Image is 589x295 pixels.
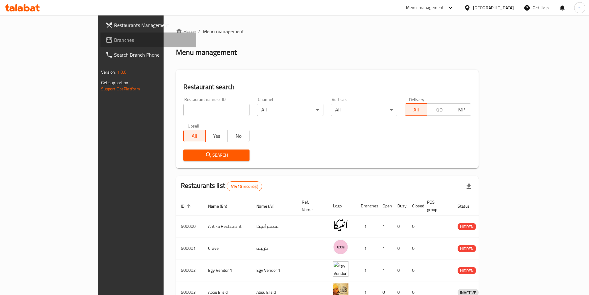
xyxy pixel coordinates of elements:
td: 1 [378,237,392,259]
h2: Menu management [176,47,237,57]
td: 0 [392,237,407,259]
td: 0 [392,215,407,237]
button: Yes [205,130,228,142]
th: Branches [356,197,378,215]
span: Name (En) [208,202,235,210]
span: Restaurants Management [114,21,191,29]
a: Branches [100,33,196,47]
span: Status [458,202,478,210]
img: Egy Vendor 1 [333,261,348,277]
span: Branches [114,36,191,44]
button: TGO [427,103,449,116]
div: Export file [461,179,476,194]
img: Crave [333,239,348,255]
span: All [186,132,203,141]
div: All [331,104,397,116]
td: 1 [378,215,392,237]
button: TMP [449,103,471,116]
label: Upsell [188,124,199,128]
td: 1 [356,215,378,237]
td: 0 [407,237,422,259]
span: HIDDEN [458,267,476,274]
a: Search Branch Phone [100,47,196,62]
span: Version: [101,68,116,76]
td: كرييف [251,237,297,259]
span: Get support on: [101,79,130,87]
td: Egy Vendor 1 [203,259,251,281]
td: 0 [392,259,407,281]
td: 1 [378,259,392,281]
span: Menu management [203,28,244,35]
input: Search for restaurant name or ID.. [183,104,250,116]
td: 1 [356,237,378,259]
button: All [405,103,427,116]
span: Search Branch Phone [114,51,191,59]
div: [GEOGRAPHIC_DATA] [473,4,514,11]
td: Crave [203,237,251,259]
nav: breadcrumb [176,28,479,35]
label: Delivery [409,97,425,102]
span: TGO [430,105,447,114]
button: Search [183,150,250,161]
td: Egy Vendor 1 [251,259,297,281]
th: Open [378,197,392,215]
td: مطعم أنتيكا [251,215,297,237]
span: HIDDEN [458,223,476,230]
h2: Restaurants list [181,181,262,191]
span: Ref. Name [302,198,321,213]
div: All [257,104,323,116]
span: All [408,105,425,114]
h2: Restaurant search [183,82,472,92]
button: No [227,130,250,142]
div: Total records count [227,181,262,191]
span: No [230,132,247,141]
li: / [198,28,200,35]
span: POS group [427,198,445,213]
span: Yes [208,132,225,141]
button: All [183,130,206,142]
span: 1.0.0 [117,68,127,76]
span: Search [188,151,245,159]
td: 0 [407,259,422,281]
td: Antika Restaurant [203,215,251,237]
span: 41416 record(s) [227,184,262,189]
a: Restaurants Management [100,18,196,33]
td: 1 [356,259,378,281]
span: s [578,4,581,11]
th: Logo [328,197,356,215]
th: Busy [392,197,407,215]
div: Menu-management [406,4,444,11]
span: Name (Ar) [256,202,283,210]
span: HIDDEN [458,245,476,252]
th: Closed [407,197,422,215]
span: ID [181,202,193,210]
img: Antika Restaurant [333,217,348,233]
td: 0 [407,215,422,237]
span: TMP [452,105,469,114]
a: Support.OpsPlatform [101,85,140,93]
